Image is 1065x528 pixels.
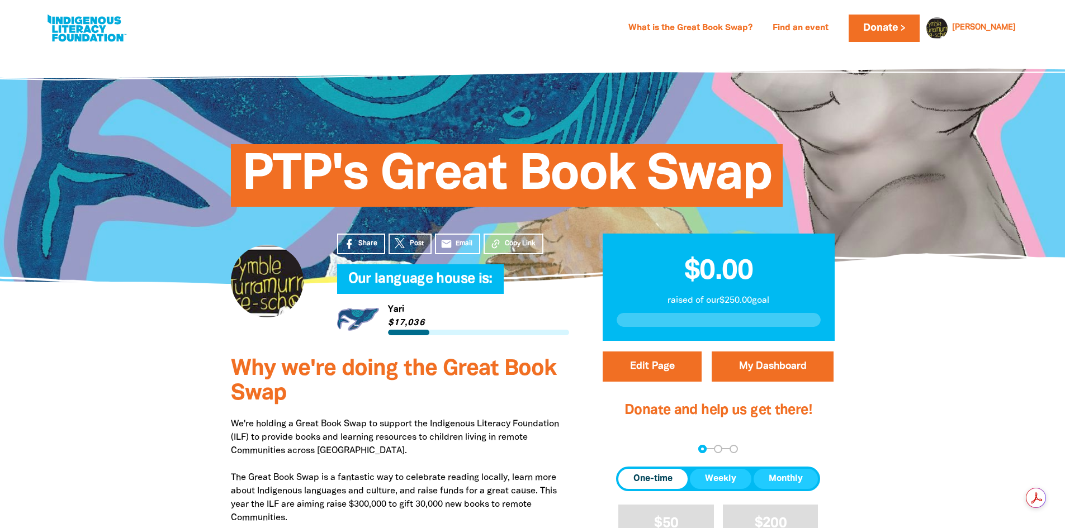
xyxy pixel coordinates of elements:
[337,234,385,254] a: Share
[684,259,753,284] span: $0.00
[617,294,821,307] p: raised of our $250.00 goal
[348,273,493,294] span: Our language house is:
[618,469,688,489] button: One-time
[456,239,472,249] span: Email
[849,15,919,42] a: Donate
[242,153,772,207] span: PTP's Great Book Swap
[730,445,738,453] button: Navigate to step 3 of 3 to enter your payment details
[616,467,820,491] div: Donation frequency
[754,469,818,489] button: Monthly
[633,472,673,486] span: One-time
[603,351,702,382] button: Edit Page
[389,234,432,254] a: Post
[769,472,803,486] span: Monthly
[410,239,424,249] span: Post
[622,20,759,37] a: What is the Great Book Swap?
[690,469,751,489] button: Weekly
[231,359,556,404] span: Why we're doing the Great Book Swap
[441,238,452,250] i: email
[766,20,835,37] a: Find an event
[952,24,1016,32] a: [PERSON_NAME]
[358,239,377,249] span: Share
[484,234,543,254] button: Copy Link
[505,239,536,249] span: Copy Link
[435,234,481,254] a: emailEmail
[712,351,834,382] a: My Dashboard
[714,445,722,453] button: Navigate to step 2 of 3 to enter your details
[337,283,569,289] h6: My Team
[698,445,707,453] button: Navigate to step 1 of 3 to enter your donation amount
[705,472,736,486] span: Weekly
[624,404,812,417] span: Donate and help us get there!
